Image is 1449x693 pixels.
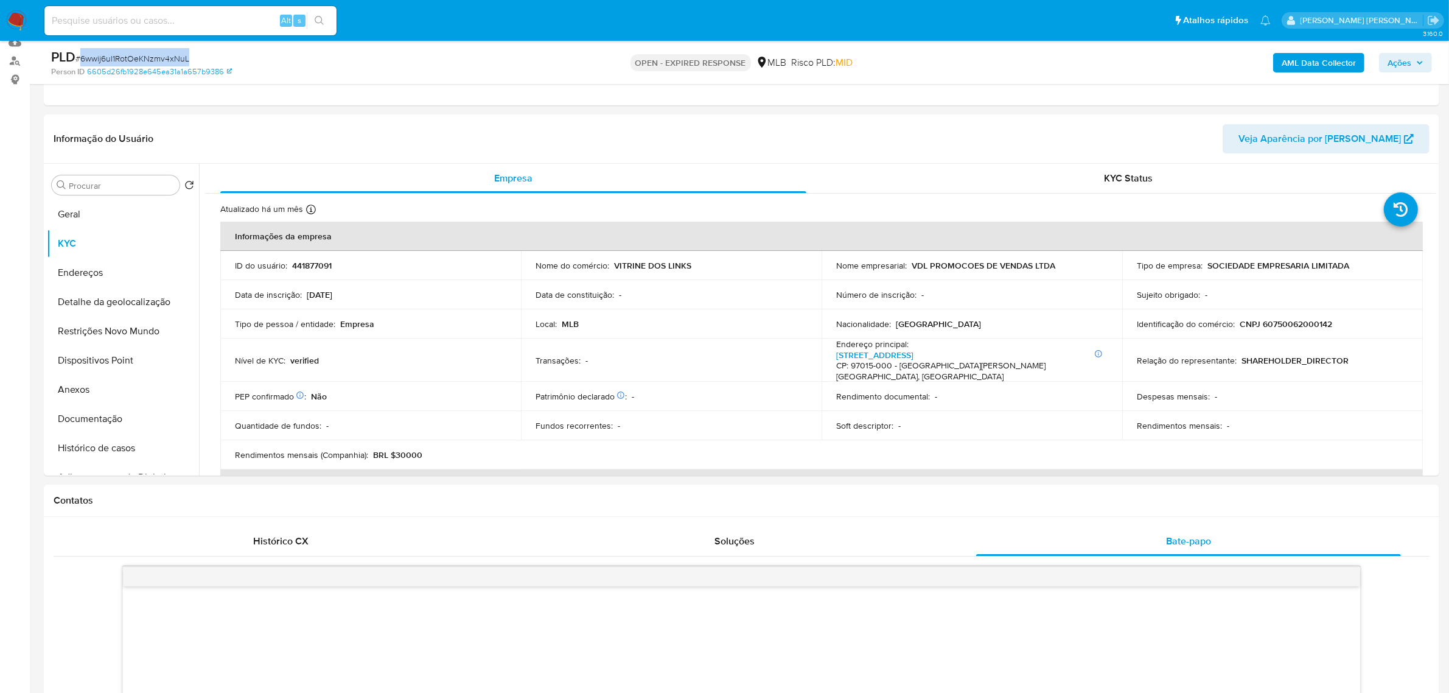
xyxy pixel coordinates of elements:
[57,180,66,190] button: Procurar
[340,318,374,329] p: Empresa
[235,391,306,402] p: PEP confirmado :
[47,229,199,258] button: KYC
[614,260,691,271] p: VITRINE DOS LINKS
[51,47,75,66] b: PLD
[836,55,853,69] span: MID
[298,15,301,26] span: s
[836,391,930,402] p: Rendimento documental :
[1301,15,1423,26] p: emerson.gomes@mercadopago.com.br
[184,180,194,194] button: Retornar ao pedido padrão
[536,420,613,431] p: Fundos recorrentes :
[290,355,319,366] p: verified
[51,66,85,77] b: Person ID
[912,260,1055,271] p: VDL PROMOCOES DE VENDAS LTDA
[1137,318,1235,329] p: Identificação do comércio :
[1427,14,1440,27] a: Sair
[1273,53,1364,72] button: AML Data Collector
[619,289,621,300] p: -
[47,287,199,317] button: Detalhe da geolocalização
[220,222,1423,251] th: Informações da empresa
[1223,124,1430,153] button: Veja Aparência por [PERSON_NAME]
[935,391,937,402] p: -
[253,534,309,548] span: Histórico CX
[235,260,287,271] p: ID do usuário :
[618,420,620,431] p: -
[494,171,532,185] span: Empresa
[1205,289,1207,300] p: -
[632,391,634,402] p: -
[235,449,368,460] p: Rendimentos mensais (Companhia) :
[1282,53,1356,72] b: AML Data Collector
[836,420,893,431] p: Soft descriptor :
[836,349,913,361] a: [STREET_ADDRESS]
[896,318,981,329] p: [GEOGRAPHIC_DATA]
[307,289,332,300] p: [DATE]
[792,56,853,69] span: Risco PLD:
[47,346,199,375] button: Dispositivos Point
[47,317,199,346] button: Restrições Novo Mundo
[1166,534,1211,548] span: Bate-papo
[536,391,627,402] p: Patrimônio declarado :
[87,66,232,77] a: 6605d26fb1928e645ea31a1a657b9386
[54,133,153,145] h1: Informação do Usuário
[836,260,907,271] p: Nome empresarial :
[311,391,327,402] p: Não
[220,470,1423,499] th: Detalhes de contato
[1379,53,1432,72] button: Ações
[1183,14,1248,27] span: Atalhos rápidos
[836,318,891,329] p: Nacionalidade :
[373,449,422,460] p: BRL $30000
[1238,124,1401,153] span: Veja Aparência por [PERSON_NAME]
[714,534,755,548] span: Soluções
[1207,260,1349,271] p: SOCIEDADE EMPRESARIA LIMITADA
[536,289,614,300] p: Data de constituição :
[1137,260,1203,271] p: Tipo de empresa :
[44,13,337,29] input: Pesquise usuários ou casos...
[326,420,329,431] p: -
[307,12,332,29] button: search-icon
[235,420,321,431] p: Quantidade de fundos :
[292,260,332,271] p: 441877091
[756,56,787,69] div: MLB
[47,200,199,229] button: Geral
[235,318,335,329] p: Tipo de pessoa / entidade :
[1241,355,1349,366] p: SHAREHOLDER_DIRECTOR
[281,15,291,26] span: Alt
[1240,318,1332,329] p: CNPJ 60750062000142
[536,355,581,366] p: Transações :
[836,361,1103,382] h4: CP: 97015-000 - [GEOGRAPHIC_DATA][PERSON_NAME][GEOGRAPHIC_DATA], [GEOGRAPHIC_DATA]
[1137,420,1222,431] p: Rendimentos mensais :
[1137,289,1200,300] p: Sujeito obrigado :
[220,203,303,215] p: Atualizado há um mês
[47,463,199,492] button: Adiantamentos de Dinheiro
[1423,29,1443,38] span: 3.160.0
[630,54,751,71] p: OPEN - EXPIRED RESPONSE
[1105,171,1153,185] span: KYC Status
[75,52,189,65] span: # 6wwij6ul1RotOeKNzmv4xNuL
[562,318,579,329] p: MLB
[1388,53,1411,72] span: Ações
[1260,15,1271,26] a: Notificações
[1137,391,1210,402] p: Despesas mensais :
[836,339,909,350] p: Endereço principal :
[536,260,609,271] p: Nome do comércio :
[536,318,557,329] p: Local :
[1227,420,1229,431] p: -
[47,434,199,463] button: Histórico de casos
[898,420,901,431] p: -
[585,355,588,366] p: -
[47,375,199,404] button: Anexos
[1137,355,1237,366] p: Relação do representante :
[235,355,285,366] p: Nível de KYC :
[235,289,302,300] p: Data de inscrição :
[836,289,917,300] p: Número de inscrição :
[47,404,199,434] button: Documentação
[921,289,924,300] p: -
[1215,391,1217,402] p: -
[69,180,175,191] input: Procurar
[54,494,1430,507] h1: Contatos
[47,258,199,287] button: Endereços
